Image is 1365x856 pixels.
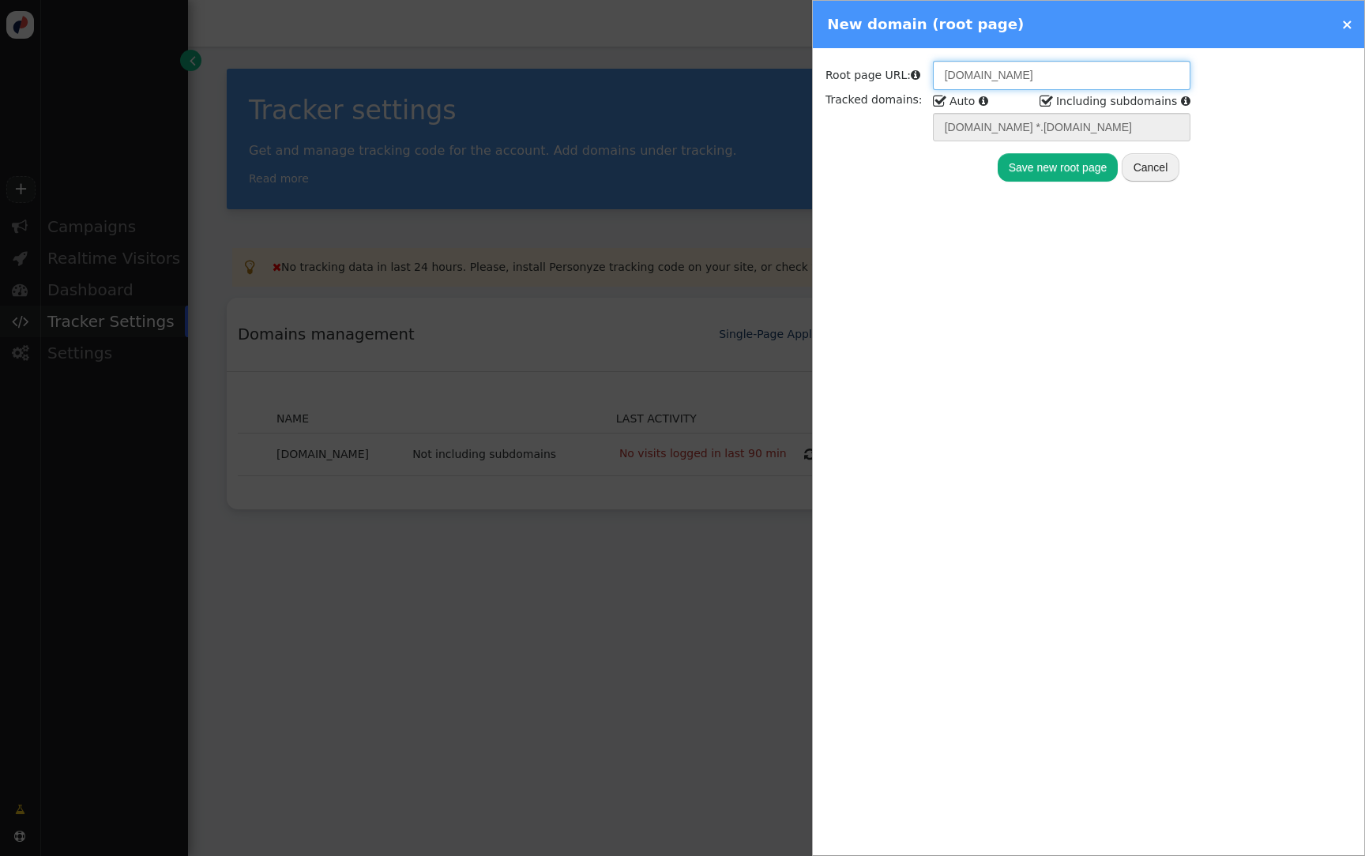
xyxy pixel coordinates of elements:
[825,61,931,89] td: Root page URL:
[825,92,931,142] td: Tracked domains:
[933,95,976,107] label: Auto
[911,69,920,81] span: 
[1341,16,1353,32] a: ×
[998,153,1119,182] button: Save new root page
[933,91,947,112] span: 
[1040,91,1054,112] span: 
[1181,96,1190,107] span: 
[1122,153,1180,182] button: Cancel
[979,96,988,107] span: 
[1040,95,1177,107] label: Including subdomains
